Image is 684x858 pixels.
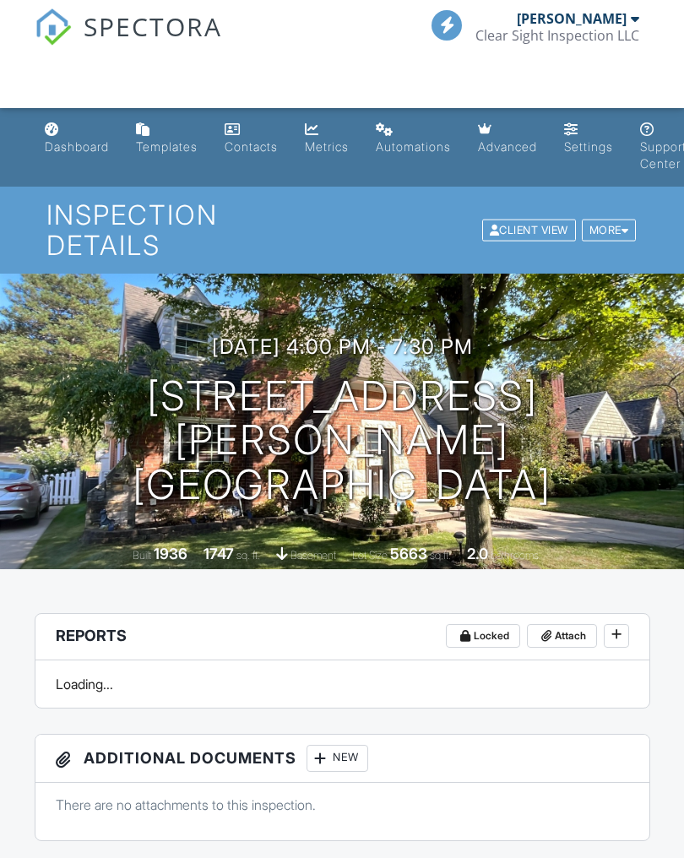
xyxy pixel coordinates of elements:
[430,549,451,562] span: sq.ft.
[56,796,629,814] p: There are no attachments to this inspection.
[307,745,368,772] div: New
[290,549,336,562] span: basement
[38,115,116,163] a: Dashboard
[27,374,657,508] h1: [STREET_ADDRESS][PERSON_NAME] [GEOGRAPHIC_DATA]
[369,115,458,163] a: Automations (Basic)
[84,8,222,44] span: SPECTORA
[482,219,576,242] div: Client View
[46,200,638,259] h1: Inspection Details
[218,115,285,163] a: Contacts
[564,139,613,154] div: Settings
[376,139,451,154] div: Automations
[480,223,580,236] a: Client View
[390,545,427,562] div: 5663
[133,549,151,562] span: Built
[236,549,260,562] span: sq. ft.
[35,8,72,46] img: The Best Home Inspection Software - Spectora
[467,545,488,562] div: 2.0
[305,139,349,154] div: Metrics
[478,139,537,154] div: Advanced
[212,335,473,358] h3: [DATE] 4:00 pm - 7:30 pm
[471,115,544,163] a: Advanced
[491,549,539,562] span: bathrooms
[154,545,187,562] div: 1936
[35,735,649,783] h3: Additional Documents
[298,115,356,163] a: Metrics
[517,10,627,27] div: [PERSON_NAME]
[204,545,234,562] div: 1747
[475,27,639,44] div: Clear Sight Inspection LLC
[45,139,109,154] div: Dashboard
[582,219,637,242] div: More
[35,23,222,58] a: SPECTORA
[225,139,278,154] div: Contacts
[129,115,204,163] a: Templates
[352,549,388,562] span: Lot Size
[136,139,198,154] div: Templates
[557,115,620,163] a: Settings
